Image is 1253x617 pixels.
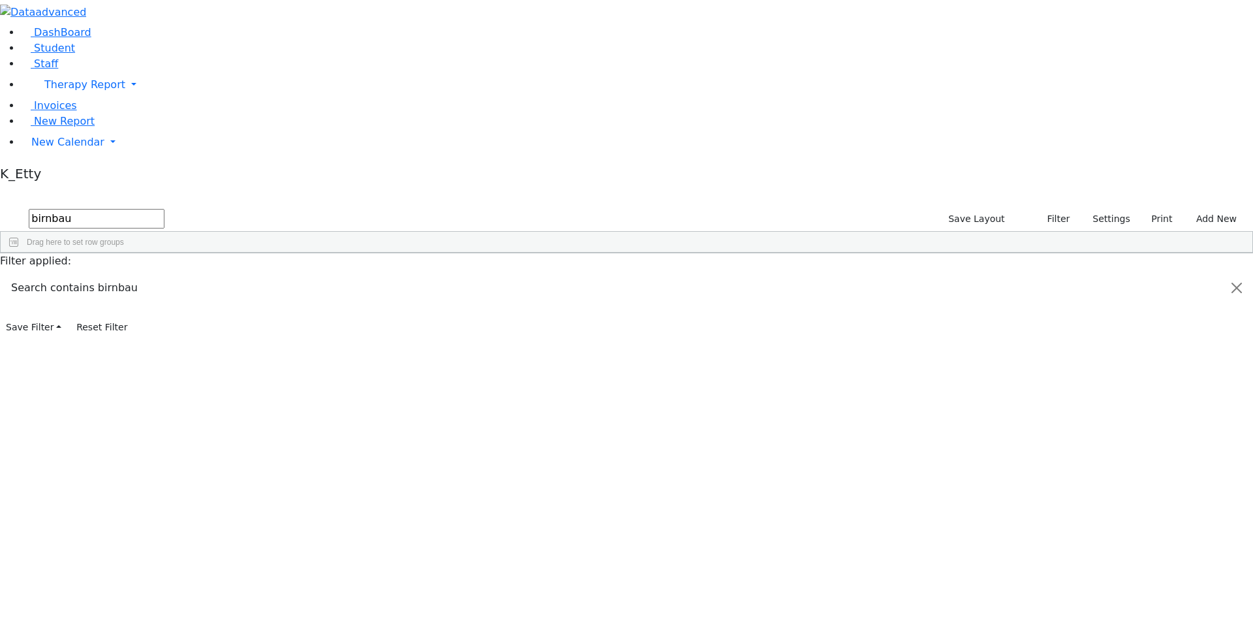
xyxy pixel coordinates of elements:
[21,57,58,70] a: Staff
[21,26,91,39] a: DashBoard
[1221,270,1252,306] button: Close
[34,57,58,70] span: Staff
[34,99,77,112] span: Invoices
[21,42,75,54] a: Student
[29,209,164,229] input: Search
[21,115,95,127] a: New Report
[21,72,1253,98] a: Therapy Report
[44,78,125,91] span: Therapy Report
[34,115,95,127] span: New Report
[1136,209,1179,229] button: Print
[1183,209,1243,229] button: Add New
[1075,209,1136,229] button: Settings
[31,136,104,148] span: New Calendar
[70,317,133,338] button: Reset Filter
[1030,209,1076,229] button: Filter
[34,26,91,39] span: DashBoard
[21,129,1253,155] a: New Calendar
[942,209,1010,229] button: Save Layout
[21,99,77,112] a: Invoices
[34,42,75,54] span: Student
[27,238,124,247] span: Drag here to set row groups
